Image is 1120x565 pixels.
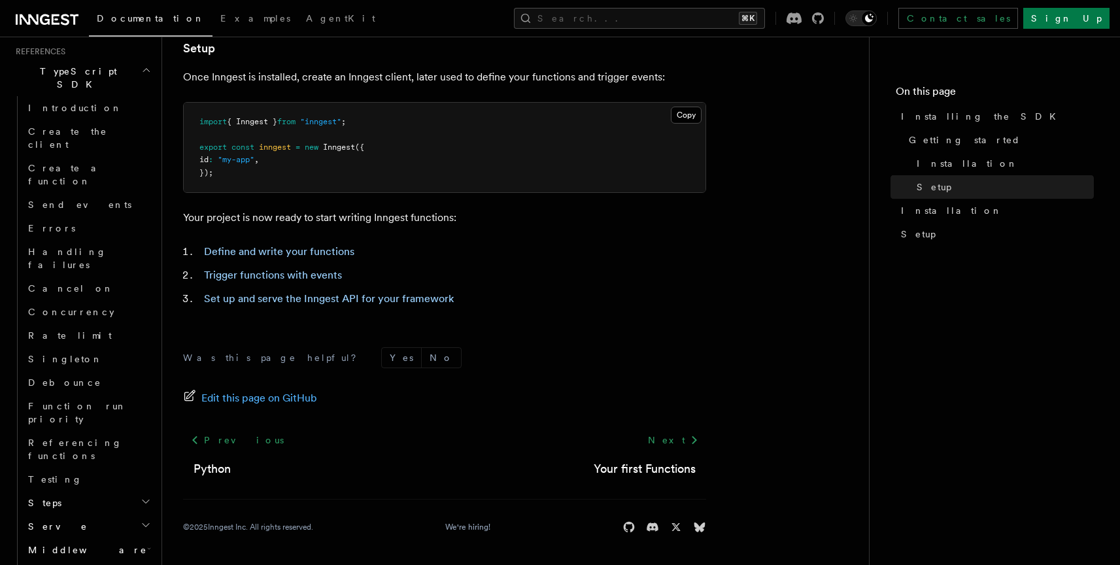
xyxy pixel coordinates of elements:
a: Setup [896,222,1094,246]
p: Your project is now ready to start writing Inngest functions: [183,209,706,227]
span: Handling failures [28,247,107,270]
span: export [199,143,227,152]
span: Installation [901,204,1002,217]
span: { Inngest } [227,117,277,126]
span: Singleton [28,354,103,364]
span: inngest [259,143,291,152]
button: Copy [671,107,702,124]
p: Once Inngest is installed, create an Inngest client, later used to define your functions and trig... [183,68,706,86]
a: Singleton [23,347,154,371]
span: }); [199,168,213,177]
span: Referencing functions [28,437,122,461]
a: Installation [911,152,1094,175]
span: import [199,117,227,126]
span: Examples [220,13,290,24]
span: Errors [28,223,75,233]
button: TypeScript SDK [10,60,154,96]
span: Debounce [28,377,101,388]
span: TypeScript SDK [10,65,141,91]
div: © 2025 Inngest Inc. All rights reserved. [183,522,313,532]
a: Handling failures [23,240,154,277]
button: Middleware [23,538,154,562]
a: Create a function [23,156,154,193]
span: Installing the SDK [901,110,1064,123]
span: new [305,143,318,152]
a: Errors [23,216,154,240]
span: Create a function [28,163,106,186]
span: = [296,143,300,152]
kbd: ⌘K [739,12,757,25]
span: Create the client [28,126,107,150]
span: Inngest [323,143,355,152]
button: Serve [23,515,154,538]
button: Yes [382,348,421,368]
a: Send events [23,193,154,216]
span: Concurrency [28,307,114,317]
span: Introduction [28,103,122,113]
a: Introduction [23,96,154,120]
a: Rate limit [23,324,154,347]
a: Your first Functions [594,460,696,478]
span: , [254,155,259,164]
span: "inngest" [300,117,341,126]
a: Documentation [89,4,212,37]
a: Create the client [23,120,154,156]
span: "my-app" [218,155,254,164]
button: No [422,348,461,368]
span: Edit this page on GitHub [201,389,317,407]
a: Trigger functions with events [204,269,342,281]
span: Installation [917,157,1018,170]
button: Toggle dark mode [845,10,877,26]
span: const [231,143,254,152]
a: We're hiring! [445,522,490,532]
button: Search...⌘K [514,8,765,29]
span: Documentation [97,13,205,24]
a: Debounce [23,371,154,394]
span: from [277,117,296,126]
span: Middleware [23,543,147,556]
a: Examples [212,4,298,35]
a: Previous [183,428,291,452]
a: Contact sales [898,8,1018,29]
a: Installing the SDK [896,105,1094,128]
button: Steps [23,491,154,515]
a: AgentKit [298,4,383,35]
a: Cancel on [23,277,154,300]
span: ({ [355,143,364,152]
span: Rate limit [28,330,112,341]
p: Was this page helpful? [183,351,365,364]
a: Edit this page on GitHub [183,389,317,407]
a: Installation [896,199,1094,222]
a: Concurrency [23,300,154,324]
a: Define and write your functions [204,245,354,258]
span: References [10,46,65,57]
a: Set up and serve the Inngest API for your framework [204,292,454,305]
span: Cancel on [28,283,114,294]
span: Function run priority [28,401,127,424]
span: AgentKit [306,13,375,24]
a: Testing [23,468,154,491]
span: Send events [28,199,131,210]
span: Setup [917,180,951,194]
a: Setup [183,39,215,58]
span: Testing [28,474,82,485]
a: Setup [911,175,1094,199]
a: Getting started [904,128,1094,152]
h4: On this page [896,84,1094,105]
span: Getting started [909,133,1021,146]
span: Steps [23,496,61,509]
span: Setup [901,228,936,241]
span: ; [341,117,346,126]
span: id [199,155,209,164]
a: Python [194,460,231,478]
a: Next [640,428,706,452]
a: Referencing functions [23,431,154,468]
span: : [209,155,213,164]
span: Serve [23,520,88,533]
a: Function run priority [23,394,154,431]
a: Sign Up [1023,8,1110,29]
